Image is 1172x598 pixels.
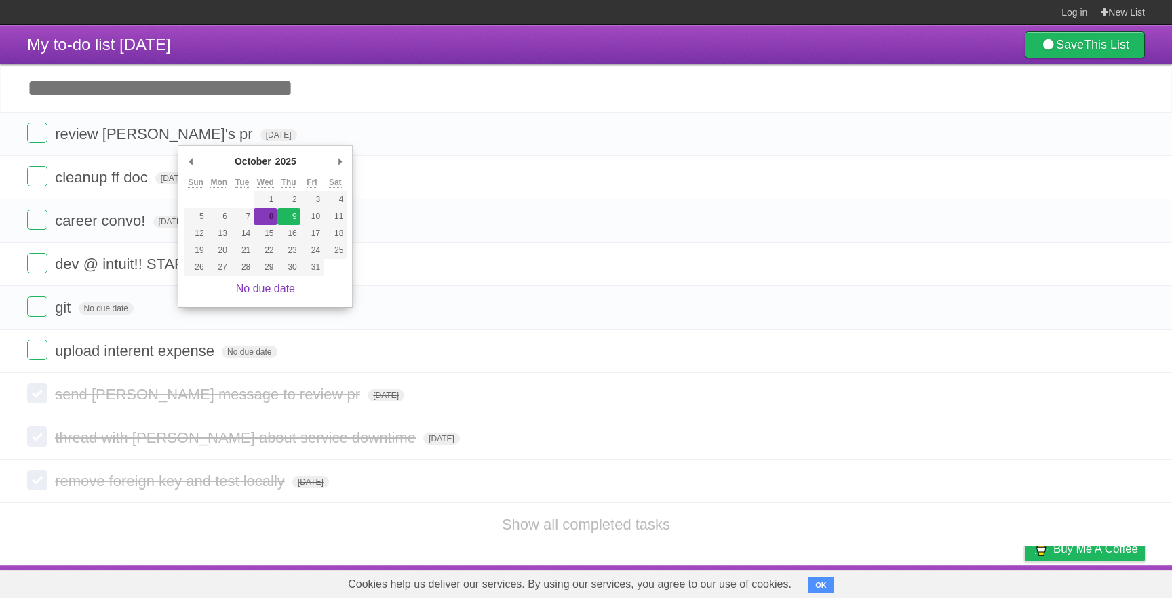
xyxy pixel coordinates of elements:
[184,151,197,172] button: Previous Month
[55,299,74,316] span: git
[184,225,207,242] button: 12
[55,386,364,403] span: send [PERSON_NAME] message to review pr
[300,208,324,225] button: 10
[1084,38,1129,52] b: This List
[281,178,296,188] abbr: Thursday
[188,178,203,188] abbr: Sunday
[329,178,342,188] abbr: Saturday
[300,225,324,242] button: 17
[208,225,231,242] button: 13
[27,35,171,54] span: My to-do list [DATE]
[208,242,231,259] button: 20
[844,569,873,595] a: About
[184,242,207,259] button: 19
[55,342,218,359] span: upload interent expense
[27,123,47,143] label: Done
[155,172,192,184] span: [DATE]
[1007,569,1042,595] a: Privacy
[55,125,256,142] span: review [PERSON_NAME]'s pr
[222,346,277,358] span: No due date
[254,208,277,225] button: 8
[184,208,207,225] button: 5
[277,208,300,225] button: 9
[257,178,274,188] abbr: Wednesday
[277,225,300,242] button: 16
[233,151,273,172] div: October
[79,302,134,315] span: No due date
[236,283,295,294] a: No due date
[307,178,317,188] abbr: Friday
[277,191,300,208] button: 2
[55,169,151,186] span: cleanup ff doc
[502,516,670,533] a: Show all completed tasks
[153,216,190,228] span: [DATE]
[1053,537,1138,561] span: Buy me a coffee
[254,225,277,242] button: 15
[27,210,47,230] label: Done
[423,433,460,445] span: [DATE]
[55,429,419,446] span: thread with [PERSON_NAME] about service downtime
[184,259,207,276] button: 26
[1025,31,1145,58] a: SaveThis List
[260,129,297,141] span: [DATE]
[254,242,277,259] button: 22
[273,151,298,172] div: 2025
[27,340,47,360] label: Done
[27,426,47,447] label: Done
[27,253,47,273] label: Done
[1032,537,1050,560] img: Buy me a coffee
[324,191,347,208] button: 4
[210,178,227,188] abbr: Monday
[27,383,47,403] label: Done
[1025,536,1145,561] a: Buy me a coffee
[889,569,944,595] a: Developers
[300,191,324,208] button: 3
[324,225,347,242] button: 18
[277,242,300,259] button: 23
[808,577,834,593] button: OK
[27,296,47,317] label: Done
[231,259,254,276] button: 28
[231,208,254,225] button: 7
[27,470,47,490] label: Done
[208,208,231,225] button: 6
[334,571,805,598] span: Cookies help us deliver our services. By using our services, you agree to our use of cookies.
[208,259,231,276] button: 27
[55,473,288,490] span: remove foreign key and test locally
[300,242,324,259] button: 24
[300,259,324,276] button: 31
[254,259,277,276] button: 29
[235,178,249,188] abbr: Tuesday
[55,212,149,229] span: career convo!
[292,476,329,488] span: [DATE]
[368,389,404,401] span: [DATE]
[231,225,254,242] button: 14
[231,242,254,259] button: 21
[961,569,991,595] a: Terms
[1059,569,1145,595] a: Suggest a feature
[324,242,347,259] button: 25
[333,151,347,172] button: Next Month
[324,208,347,225] button: 11
[277,259,300,276] button: 30
[27,166,47,186] label: Done
[55,256,258,273] span: dev @ intuit!! STARTS [DATE]
[254,191,277,208] button: 1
